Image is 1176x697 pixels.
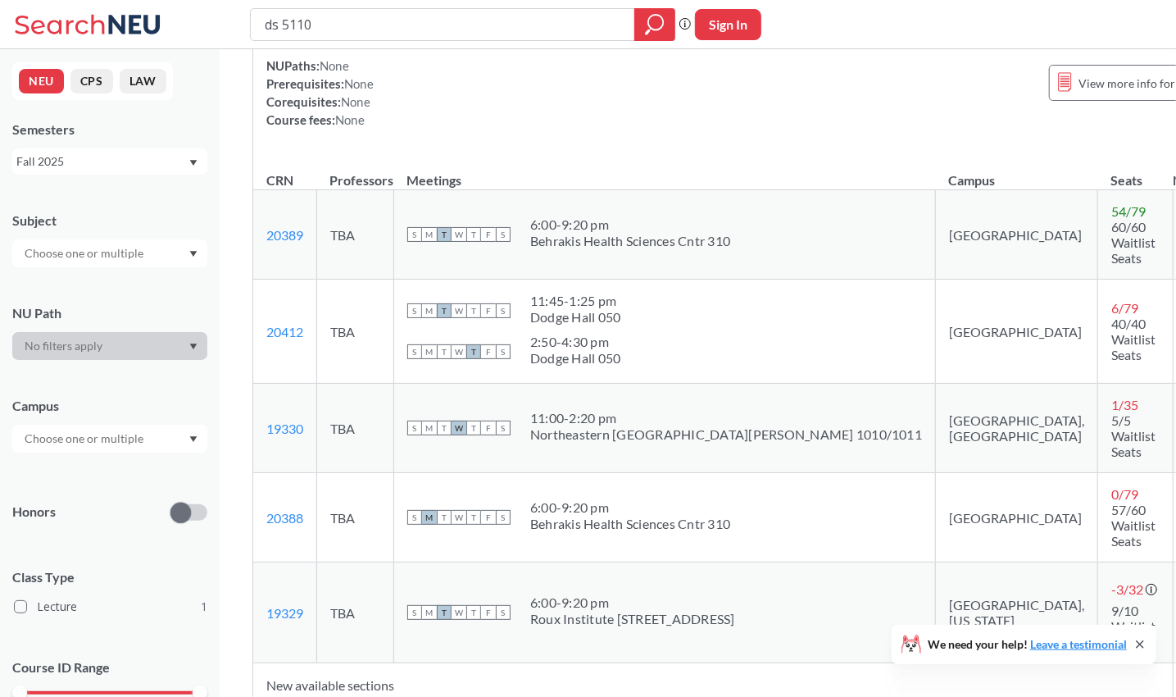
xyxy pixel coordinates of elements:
div: 11:45 - 1:25 pm [530,293,621,309]
svg: magnifying glass [645,13,665,36]
span: F [481,344,496,359]
th: Professors [317,155,394,190]
p: Course ID Range [12,658,207,677]
span: F [481,510,496,525]
span: W [452,344,466,359]
span: 60/60 Waitlist Seats [1111,219,1156,266]
span: S [407,303,422,318]
span: T [437,227,452,242]
span: M [422,510,437,525]
p: Honors [12,503,56,522]
span: W [452,605,466,620]
div: Northeastern [GEOGRAPHIC_DATA][PERSON_NAME] 1010/1011 [530,426,922,443]
div: Behrakis Health Sciences Cntr 310 [530,233,730,249]
div: Dodge Hall 050 [530,350,621,367]
label: Lecture [14,596,207,617]
span: F [481,421,496,435]
div: NUPaths: Prerequisites: Corequisites: Course fees: [266,57,374,129]
div: Behrakis Health Sciences Cntr 310 [530,516,730,532]
span: 0 / 79 [1111,486,1138,502]
svg: Dropdown arrow [189,436,198,443]
button: CPS [70,69,113,93]
span: F [481,605,496,620]
span: 40/40 Waitlist Seats [1111,316,1156,362]
svg: Dropdown arrow [189,344,198,350]
div: Fall 2025 [16,153,188,171]
td: [GEOGRAPHIC_DATA], [GEOGRAPHIC_DATA] [936,384,1098,473]
span: W [452,421,466,435]
span: S [407,344,422,359]
button: NEU [19,69,64,93]
span: S [496,421,511,435]
span: None [320,58,349,73]
span: None [335,112,365,127]
div: 6:00 - 9:20 pm [530,594,735,611]
span: F [481,303,496,318]
span: T [466,344,481,359]
span: Class Type [12,568,207,586]
span: M [422,344,437,359]
svg: Dropdown arrow [189,251,198,257]
span: S [496,227,511,242]
div: magnifying glass [634,8,675,41]
span: S [496,605,511,620]
span: -3 / 32 [1111,581,1143,597]
span: S [407,510,422,525]
a: Leave a testimonial [1030,637,1127,651]
td: TBA [317,473,394,563]
span: T [466,421,481,435]
td: TBA [317,563,394,663]
span: M [422,421,437,435]
span: T [437,421,452,435]
a: 20389 [266,227,303,243]
a: 20388 [266,510,303,526]
div: Dropdown arrow [12,332,207,360]
div: NU Path [12,304,207,322]
div: Roux Institute [STREET_ADDRESS] [530,611,735,627]
span: T [437,605,452,620]
span: None [341,94,370,109]
span: S [496,303,511,318]
span: W [452,303,466,318]
button: LAW [120,69,166,93]
div: Dropdown arrow [12,239,207,267]
span: S [407,227,422,242]
td: [GEOGRAPHIC_DATA], [US_STATE] [936,563,1098,663]
td: [GEOGRAPHIC_DATA] [936,473,1098,563]
div: Semesters [12,121,207,139]
span: S [496,510,511,525]
div: Dropdown arrow [12,425,207,453]
svg: Dropdown arrow [189,160,198,166]
span: T [437,303,452,318]
div: CRN [266,171,293,189]
span: W [452,227,466,242]
span: 9/10 Waitlist Seats [1111,603,1156,649]
span: M [422,303,437,318]
span: T [466,605,481,620]
th: Campus [936,155,1098,190]
td: TBA [317,280,394,384]
span: M [422,227,437,242]
span: T [466,227,481,242]
div: 6:00 - 9:20 pm [530,499,730,516]
span: We need your help! [928,639,1127,650]
td: [GEOGRAPHIC_DATA] [936,190,1098,280]
th: Meetings [394,155,936,190]
span: 1 [201,598,207,616]
span: 6 / 79 [1111,300,1138,316]
div: Dodge Hall 050 [530,309,621,326]
td: [GEOGRAPHIC_DATA] [936,280,1098,384]
div: 11:00 - 2:20 pm [530,410,922,426]
div: Campus [12,397,207,415]
span: 5/5 Waitlist Seats [1111,412,1156,459]
td: TBA [317,384,394,473]
input: Class, professor, course number, "phrase" [263,11,623,39]
div: 6:00 - 9:20 pm [530,216,730,233]
button: Sign In [695,9,761,40]
span: T [437,344,452,359]
span: 57/60 Waitlist Seats [1111,502,1156,549]
span: F [481,227,496,242]
span: M [422,605,437,620]
span: S [407,605,422,620]
span: W [452,510,466,525]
